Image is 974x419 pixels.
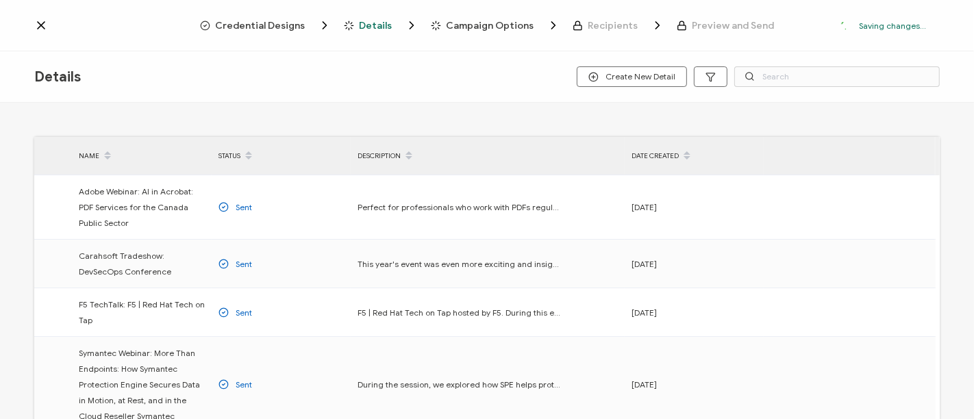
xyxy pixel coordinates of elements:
span: Sent [236,199,252,215]
span: Credential Designs [200,18,332,32]
span: Details [360,21,392,31]
p: Saving changes... [859,21,926,31]
div: STATUS [212,144,351,168]
div: DESCRIPTION [351,144,625,168]
span: Sent [236,377,252,392]
div: [DATE] [625,377,764,392]
div: [DATE] [625,199,764,215]
span: Campaign Options [447,21,534,31]
span: Adobe Webinar: AI in Acrobat: PDF Services for the Canada Public Sector [79,183,205,231]
span: Recipients [588,21,638,31]
span: Carahsoft Tradeshow: DevSecOps Conference [79,248,205,279]
button: Create New Detail [577,66,687,87]
span: This year's event was even more exciting and insightful, with an agenda packed full of government... [358,256,563,272]
span: Recipients [573,18,664,32]
span: F5 | Red Hat Tech on Tap hosted by F5. During this event, F5 and Red Hat discussed how F5 ADC 3.0... [358,305,563,320]
span: Create New Detail [588,72,675,82]
div: [DATE] [625,256,764,272]
span: Perfect for professionals who work with PDFs regularly, this session will give teams the insights... [358,199,563,215]
div: [DATE] [625,305,764,320]
span: Details [344,18,419,32]
div: NAME [72,144,212,168]
iframe: Chat Widget [906,353,974,419]
span: Sent [236,256,252,272]
div: Breadcrumb [200,18,775,32]
span: F5 TechTalk: F5 | Red Hat Tech on Tap [79,296,205,328]
input: Search [734,66,940,87]
span: Sent [236,305,252,320]
span: Credential Designs [216,21,305,31]
span: During the session, we explored how SPE helps protect data at rest and in motion using a powerful... [358,377,563,392]
span: Preview and Send [692,21,775,31]
span: Details [34,68,81,86]
div: DATE CREATED [625,144,764,168]
span: Preview and Send [677,21,775,31]
span: Campaign Options [431,18,560,32]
